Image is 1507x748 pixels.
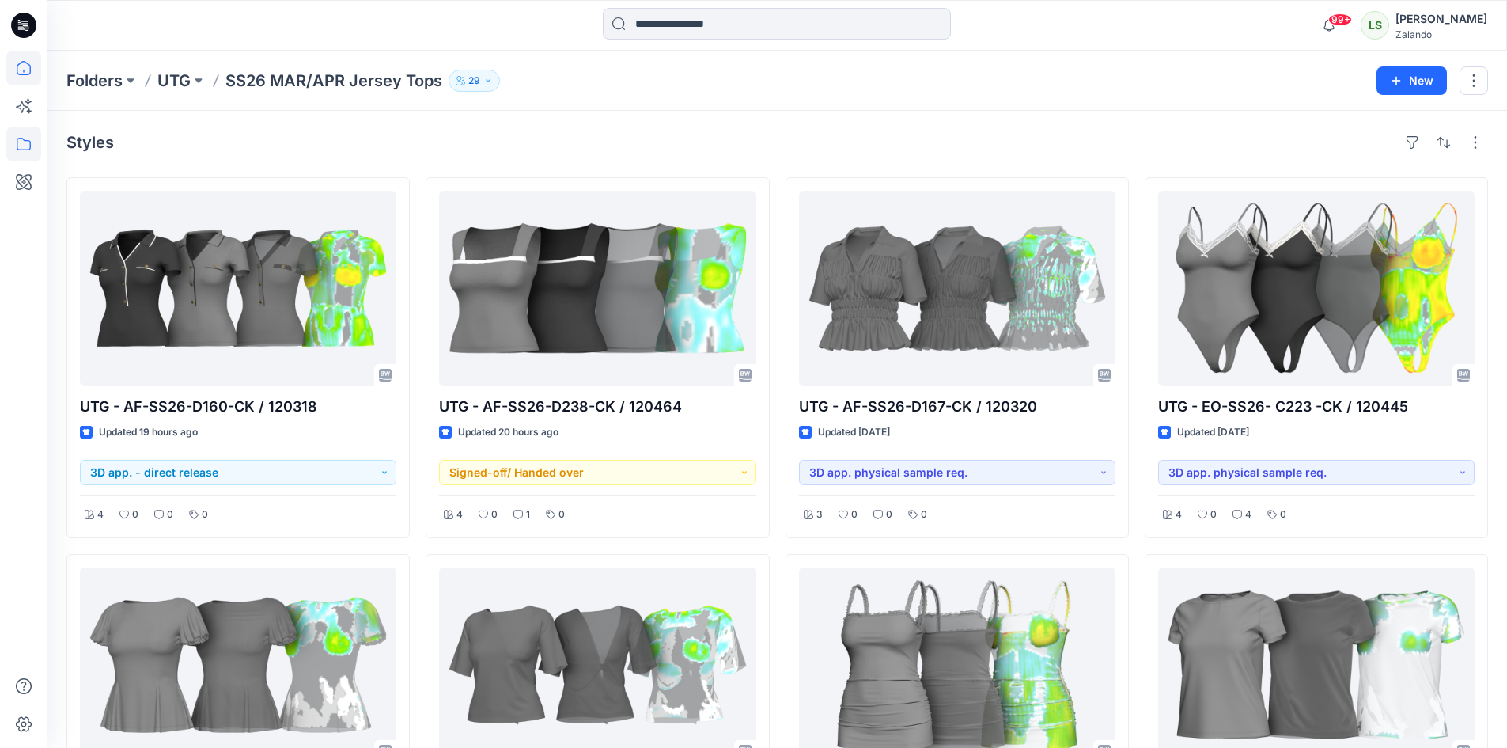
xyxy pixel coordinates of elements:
[799,396,1115,418] p: UTG - AF-SS26-D167-CK / 120320
[818,424,890,441] p: Updated [DATE]
[1176,507,1182,523] p: 4
[458,424,558,441] p: Updated 20 hours ago
[66,133,114,152] h4: Styles
[1210,507,1217,523] p: 0
[851,507,858,523] p: 0
[99,424,198,441] p: Updated 19 hours ago
[449,70,500,92] button: 29
[1361,11,1389,40] div: LS
[558,507,565,523] p: 0
[1158,191,1475,386] a: UTG - EO-SS26- C223 -CK / 120445
[1395,28,1487,40] div: Zalando
[132,507,138,523] p: 0
[468,72,480,89] p: 29
[1376,66,1447,95] button: New
[526,507,530,523] p: 1
[1245,507,1251,523] p: 4
[80,191,396,386] a: UTG - AF-SS26-D160-CK / 120318
[1328,13,1352,26] span: 99+
[1177,424,1249,441] p: Updated [DATE]
[202,507,208,523] p: 0
[80,396,396,418] p: UTG - AF-SS26-D160-CK / 120318
[225,70,442,92] p: SS26 MAR/APR Jersey Tops
[157,70,191,92] a: UTG
[439,191,755,386] a: UTG - AF-SS26-D238-CK / 120464
[167,507,173,523] p: 0
[66,70,123,92] a: Folders
[816,507,823,523] p: 3
[921,507,927,523] p: 0
[1158,396,1475,418] p: UTG - EO-SS26- C223 -CK / 120445
[456,507,463,523] p: 4
[1395,9,1487,28] div: [PERSON_NAME]
[1280,507,1286,523] p: 0
[491,507,498,523] p: 0
[799,191,1115,386] a: UTG - AF-SS26-D167-CK / 120320
[97,507,104,523] p: 4
[886,507,892,523] p: 0
[439,396,755,418] p: UTG - AF-SS26-D238-CK / 120464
